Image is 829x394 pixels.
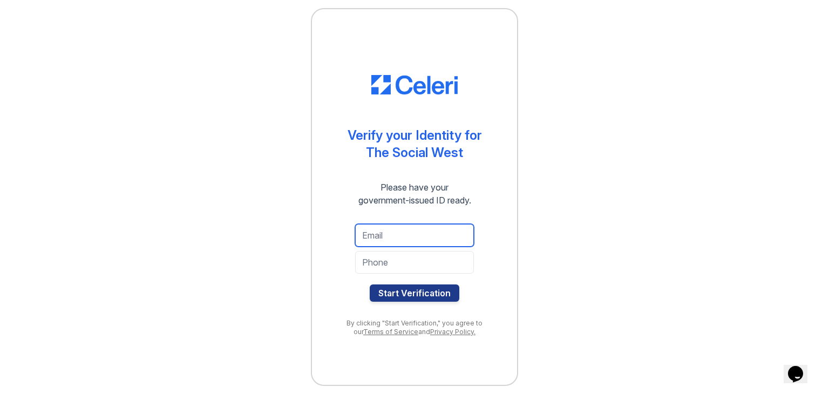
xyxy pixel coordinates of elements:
a: Terms of Service [363,328,418,336]
input: Email [355,224,474,247]
img: CE_Logo_Blue-a8612792a0a2168367f1c8372b55b34899dd931a85d93a1a3d3e32e68fde9ad4.png [371,75,458,94]
input: Phone [355,251,474,274]
a: Privacy Policy. [430,328,475,336]
button: Start Verification [370,284,459,302]
div: Please have your government-issued ID ready. [339,181,491,207]
iframe: chat widget [784,351,818,383]
div: Verify your Identity for The Social West [348,127,482,161]
div: By clicking "Start Verification," you agree to our and [334,319,495,336]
